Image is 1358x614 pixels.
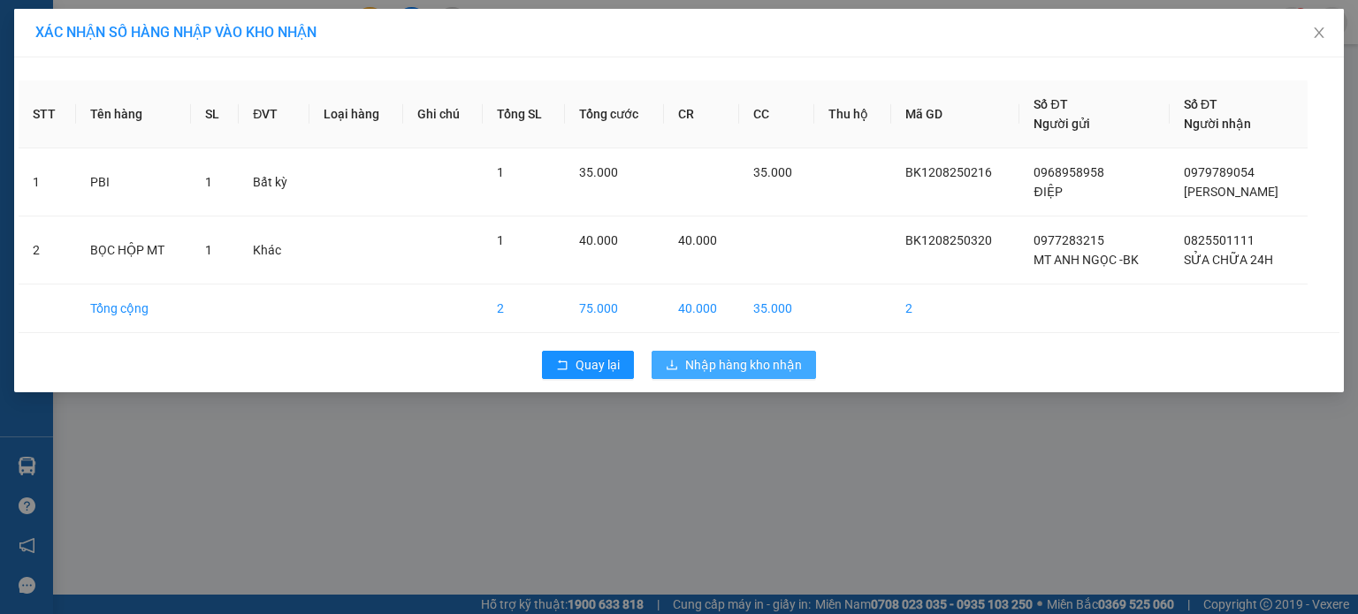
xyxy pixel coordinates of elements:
[1184,165,1255,179] span: 0979789054
[239,216,309,284] td: Khác
[239,80,309,148] th: ĐVT
[1034,165,1104,179] span: 0968958958
[309,80,404,148] th: Loại hàng
[1184,233,1255,247] span: 0825501111
[685,355,802,375] span: Nhập hàng kho nhận
[1184,117,1251,131] span: Người nhận
[76,148,191,216] td: PBI
[891,284,1020,333] td: 2
[19,148,76,216] td: 1
[1312,26,1326,40] span: close
[576,355,620,375] span: Quay lại
[542,351,634,379] button: rollbackQuay lại
[565,284,663,333] td: 75.000
[76,216,191,284] td: BỌC HỘP MT
[739,80,814,148] th: CC
[739,284,814,333] td: 35.000
[1294,9,1344,58] button: Close
[19,80,76,148] th: STT
[905,165,992,179] span: BK1208250216
[1184,97,1217,111] span: Số ĐT
[483,284,565,333] td: 2
[35,24,317,41] span: XÁC NHẬN SỐ HÀNG NHẬP VÀO KHO NHẬN
[1034,253,1139,267] span: MT ANH NGỌC -BK
[664,284,739,333] td: 40.000
[664,80,739,148] th: CR
[403,80,483,148] th: Ghi chú
[814,80,890,148] th: Thu hộ
[205,175,212,189] span: 1
[239,148,309,216] td: Bất kỳ
[565,80,663,148] th: Tổng cước
[1034,97,1067,111] span: Số ĐT
[891,80,1020,148] th: Mã GD
[753,165,792,179] span: 35.000
[556,359,568,373] span: rollback
[19,216,76,284] td: 2
[483,80,565,148] th: Tổng SL
[76,284,191,333] td: Tổng cộng
[666,359,678,373] span: download
[76,80,191,148] th: Tên hàng
[1034,185,1062,199] span: ĐIỆP
[1184,185,1278,199] span: [PERSON_NAME]
[497,233,504,247] span: 1
[205,243,212,257] span: 1
[1034,117,1090,131] span: Người gửi
[1034,233,1104,247] span: 0977283215
[1184,253,1273,267] span: SỬA CHỮA 24H
[678,233,717,247] span: 40.000
[905,233,992,247] span: BK1208250320
[579,233,618,247] span: 40.000
[497,165,504,179] span: 1
[579,165,618,179] span: 35.000
[652,351,816,379] button: downloadNhập hàng kho nhận
[191,80,239,148] th: SL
